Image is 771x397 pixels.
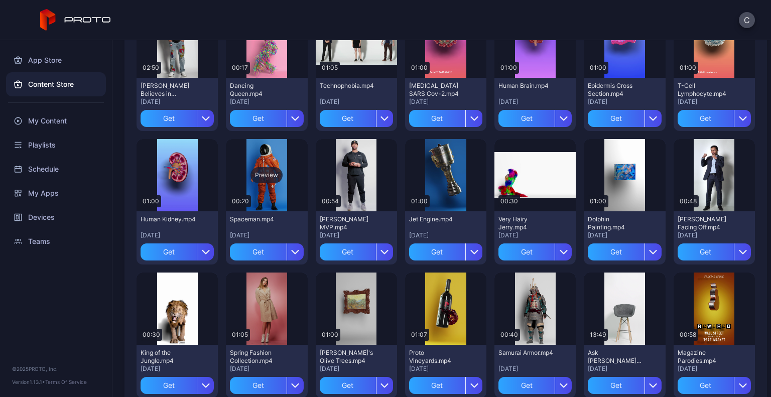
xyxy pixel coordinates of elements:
button: Get [320,110,393,127]
div: Get [409,110,465,127]
div: Schedule [6,157,106,181]
div: Get [498,110,555,127]
div: [DATE] [230,365,303,373]
button: Get [588,377,661,394]
button: Get [678,243,751,260]
button: Get [320,377,393,394]
button: Get [588,110,661,127]
button: Get [409,110,482,127]
div: [DATE] [588,98,661,106]
button: Get [409,377,482,394]
div: [DATE] [141,365,214,373]
button: Get [409,243,482,260]
a: Terms Of Service [45,379,87,385]
button: Get [320,243,393,260]
div: Van Gogh's Olive Trees.mp4 [320,349,375,365]
div: [DATE] [678,98,751,106]
div: Human Brain.mp4 [498,82,554,90]
div: Jet Engine.mp4 [409,215,464,223]
div: Get [588,377,644,394]
div: Get [409,243,465,260]
button: Get [498,110,572,127]
div: Preview [250,167,283,183]
div: Get [678,243,734,260]
button: Get [498,377,572,394]
div: King of the Jungle.mp4 [141,349,196,365]
div: Covid-19 SARS Cov-2.mp4 [409,82,464,98]
div: Proto Vineyards.mp4 [409,349,464,365]
div: [DATE] [678,365,751,373]
div: Get [320,243,376,260]
button: Get [678,377,751,394]
button: Get [141,110,214,127]
div: [DATE] [678,231,751,239]
div: [DATE] [141,98,214,106]
div: Get [588,110,644,127]
div: Get [320,110,376,127]
div: Get [230,243,286,260]
div: Get [141,243,197,260]
div: T-Cell Lymphocyte.mp4 [678,82,733,98]
div: Get [678,377,734,394]
div: [DATE] [498,231,572,239]
div: Spring Fashion Collection.mp4 [230,349,285,365]
div: Albert Pujols MVP.mp4 [320,215,375,231]
span: Version 1.13.1 • [12,379,45,385]
a: Teams [6,229,106,253]
div: Technophobia.mp4 [320,82,375,90]
div: Get [498,377,555,394]
button: Get [588,243,661,260]
div: Ask Tim Draper Anything.mp4 [588,349,643,365]
div: [DATE] [409,365,482,373]
div: © 2025 PROTO, Inc. [12,365,100,373]
button: Get [141,243,214,260]
div: [DATE] [230,231,303,239]
a: My Content [6,109,106,133]
div: Dolphin Painting.mp4 [588,215,643,231]
div: Manny Pacquiao Facing Off.mp4 [678,215,733,231]
button: Get [230,377,303,394]
div: Howie Mandel Believes in Proto.mp4 [141,82,196,98]
div: [DATE] [141,231,214,239]
div: Epidermis Cross Section.mp4 [588,82,643,98]
div: Magazine Parodies.mp4 [678,349,733,365]
a: Devices [6,205,106,229]
div: Samurai Armor.mp4 [498,349,554,357]
button: Get [678,110,751,127]
div: Dancing Queen.mp4 [230,82,285,98]
div: [DATE] [230,98,303,106]
a: Content Store [6,72,106,96]
div: Get [141,110,197,127]
div: Get [409,377,465,394]
div: Very Hairy Jerry.mp4 [498,215,554,231]
a: App Store [6,48,106,72]
div: [DATE] [320,365,393,373]
div: Get [230,110,286,127]
div: [DATE] [498,365,572,373]
div: [DATE] [320,231,393,239]
div: [DATE] [409,98,482,106]
button: Get [141,377,214,394]
a: My Apps [6,181,106,205]
div: Get [320,377,376,394]
button: Get [230,110,303,127]
div: Human Kidney.mp4 [141,215,196,223]
div: [DATE] [409,231,482,239]
div: [DATE] [588,365,661,373]
div: [DATE] [320,98,393,106]
div: Get [678,110,734,127]
button: Get [498,243,572,260]
a: Playlists [6,133,106,157]
div: Get [498,243,555,260]
div: Get [230,377,286,394]
div: Get [588,243,644,260]
button: Get [230,243,303,260]
div: [DATE] [498,98,572,106]
div: [DATE] [588,231,661,239]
